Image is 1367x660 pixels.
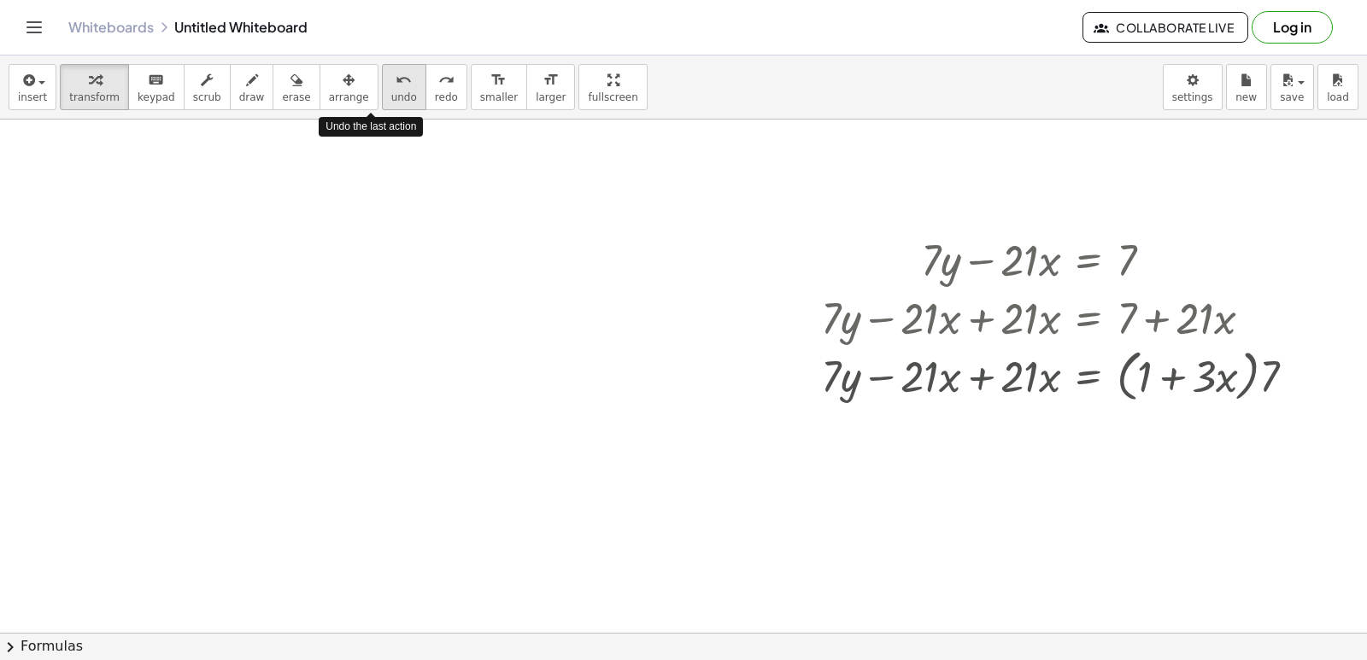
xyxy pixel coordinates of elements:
button: fullscreen [578,64,647,110]
button: settings [1163,64,1223,110]
span: larger [536,91,566,103]
i: undo [396,70,412,91]
span: insert [18,91,47,103]
button: erase [273,64,320,110]
a: Whiteboards [68,19,154,36]
span: Collaborate Live [1097,20,1234,35]
span: load [1327,91,1349,103]
button: Toggle navigation [21,14,48,41]
span: transform [69,91,120,103]
span: erase [282,91,310,103]
span: arrange [329,91,369,103]
span: undo [391,91,417,103]
i: keyboard [148,70,164,91]
button: arrange [320,64,378,110]
i: format_size [543,70,559,91]
div: Undo the last action [319,117,423,137]
button: keyboardkeypad [128,64,185,110]
button: redoredo [425,64,467,110]
button: insert [9,64,56,110]
span: fullscreen [588,91,637,103]
button: transform [60,64,129,110]
span: keypad [138,91,175,103]
span: redo [435,91,458,103]
button: undoundo [382,64,426,110]
span: draw [239,91,265,103]
button: draw [230,64,274,110]
span: settings [1172,91,1213,103]
button: Log in [1252,11,1333,44]
button: new [1226,64,1267,110]
button: save [1270,64,1314,110]
i: format_size [490,70,507,91]
span: scrub [193,91,221,103]
span: smaller [480,91,518,103]
span: new [1235,91,1257,103]
button: format_sizesmaller [471,64,527,110]
button: Collaborate Live [1082,12,1248,43]
span: save [1280,91,1304,103]
button: scrub [184,64,231,110]
i: redo [438,70,455,91]
button: format_sizelarger [526,64,575,110]
button: load [1317,64,1358,110]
